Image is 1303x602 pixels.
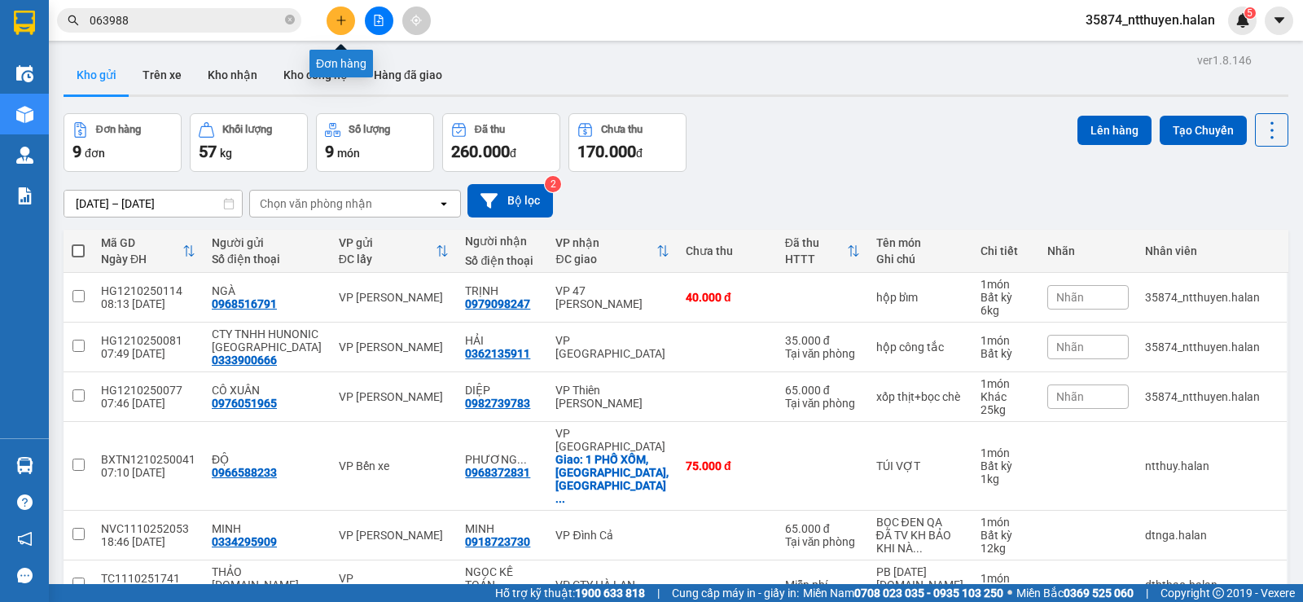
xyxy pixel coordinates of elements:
[876,459,964,472] div: TÚI VỢT
[876,516,964,529] div: BỌC ĐEN QA
[686,291,769,304] div: 40.000 đ
[568,113,687,172] button: Chưa thu170.000đ
[1064,587,1134,600] strong: 0369 525 060
[555,236,656,249] div: VP nhận
[465,347,530,360] div: 0362135911
[555,334,669,360] div: VP [GEOGRAPHIC_DATA]
[339,236,437,249] div: VP gửi
[101,347,195,360] div: 07:49 [DATE]
[101,284,195,297] div: HG1210250114
[325,142,334,161] span: 9
[1244,7,1256,19] sup: 5
[981,529,1031,542] div: Bất kỳ
[212,565,322,591] div: THẢO 314.TC
[1047,244,1129,257] div: Nhãn
[68,15,79,26] span: search
[101,253,182,266] div: Ngày ĐH
[777,230,868,273] th: Toggle SortBy
[220,147,232,160] span: kg
[365,7,393,35] button: file-add
[465,254,539,267] div: Số điện thoại
[85,147,105,160] span: đơn
[465,384,539,397] div: DIỆP
[981,542,1031,555] div: 12 kg
[1145,459,1279,472] div: ntthuy.halan
[327,7,355,35] button: plus
[64,55,129,94] button: Kho gửi
[465,397,530,410] div: 0982739783
[195,55,270,94] button: Kho nhận
[1160,116,1247,145] button: Tạo Chuyến
[475,124,505,135] div: Đã thu
[876,236,964,249] div: Tên món
[339,390,450,403] div: VP [PERSON_NAME]
[101,522,195,535] div: NVC1110252053
[212,453,322,466] div: ĐỘ
[270,55,361,94] button: Kho công nợ
[339,572,450,598] div: VP [GEOGRAPHIC_DATA]
[981,377,1031,390] div: 1 món
[1016,584,1134,602] span: Miền Bắc
[212,384,322,397] div: CÔ XUÂN
[339,529,450,542] div: VP [PERSON_NAME]
[981,334,1031,347] div: 1 món
[686,459,769,472] div: 75.000 đ
[913,542,923,555] span: ...
[1077,116,1152,145] button: Lên hàng
[465,284,539,297] div: TRỊNH
[510,147,516,160] span: đ
[465,334,539,347] div: HẢI
[1056,341,1084,354] span: Nhãn
[17,494,33,510] span: question-circle
[337,147,360,160] span: món
[90,11,282,29] input: Tìm tên, số ĐT hoặc mã đơn
[212,297,277,310] div: 0968516791
[1145,341,1279,354] div: 35874_ntthuyen.halan
[1146,584,1148,602] span: |
[555,284,669,310] div: VP 47 [PERSON_NAME]
[1007,590,1012,596] span: ⚪️
[854,587,1003,600] strong: 0708 023 035 - 0935 103 250
[981,459,1031,472] div: Bất kỳ
[686,244,769,257] div: Chưa thu
[14,11,35,35] img: logo-vxr
[442,113,560,172] button: Đã thu260.000đ
[222,124,272,135] div: Khối lượng
[285,15,295,24] span: close-circle
[785,522,860,535] div: 65.000 đ
[101,453,195,466] div: BXTN1210250041
[212,253,322,266] div: Số điện thoại
[212,535,277,548] div: 0334295909
[495,584,645,602] span: Hỗ trợ kỹ thuật:
[465,535,530,548] div: 0918723730
[465,466,530,479] div: 0968372831
[1247,7,1253,19] span: 5
[212,522,322,535] div: MINH
[785,334,860,347] div: 35.000 đ
[93,230,204,273] th: Toggle SortBy
[260,196,372,212] div: Chọn văn phòng nhận
[16,106,33,123] img: warehouse-icon
[876,529,964,555] div: ĐÃ TV KH BẢO KHI NÀO CÓ XE THÌ CHO HÀNG ĐI
[361,55,455,94] button: Hàng đã giao
[803,584,1003,602] span: Miền Nam
[101,384,195,397] div: HG1210250077
[339,459,450,472] div: VP Bến xe
[101,572,195,585] div: TC1110251741
[465,453,539,466] div: PHƯƠNG THẢO
[1145,244,1279,257] div: Nhân viên
[212,327,322,354] div: CTY TNHH HUNONIC TN
[876,291,964,304] div: hộp bỉm
[101,397,195,410] div: 07:46 [DATE]
[16,65,33,82] img: warehouse-icon
[101,535,195,548] div: 18:46 [DATE]
[17,568,33,583] span: message
[373,15,384,26] span: file-add
[331,230,458,273] th: Toggle SortBy
[336,15,347,26] span: plus
[555,453,669,505] div: Giao: 1 PHỐ XỐM, PHÚ LÃM, HÀ ĐÔNG
[16,457,33,474] img: warehouse-icon
[575,587,645,600] strong: 1900 633 818
[545,176,561,192] sup: 2
[555,384,669,410] div: VP Thiên [PERSON_NAME]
